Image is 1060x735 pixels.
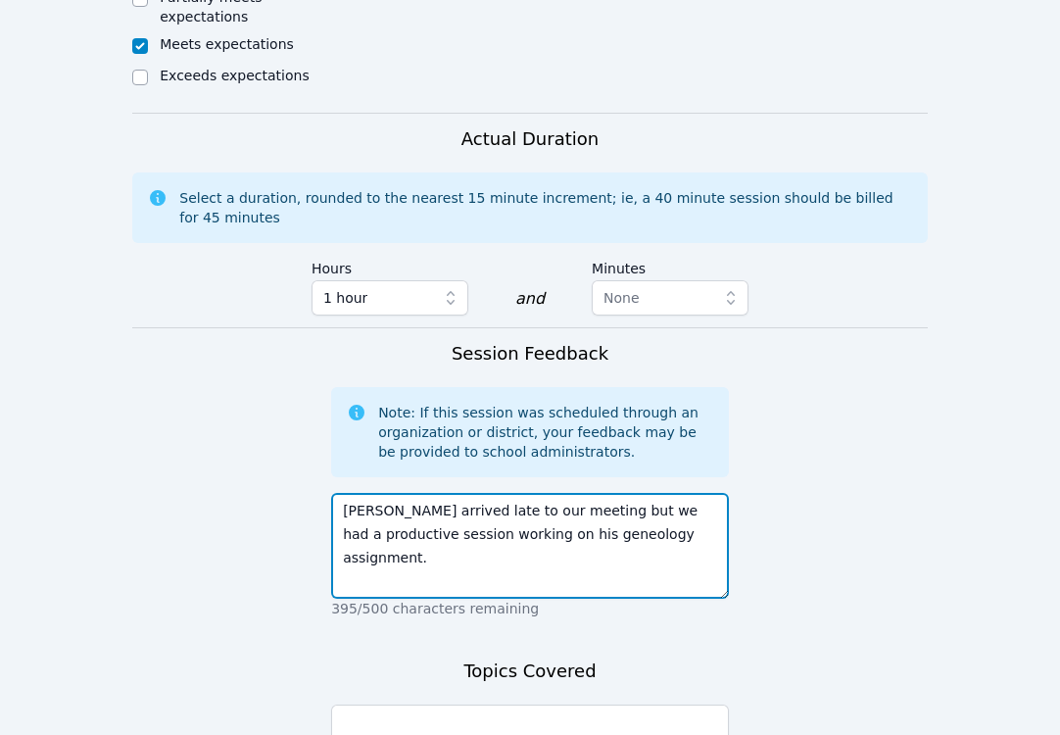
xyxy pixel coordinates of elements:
span: None [603,290,640,306]
label: Exceeds expectations [160,68,309,83]
textarea: [PERSON_NAME] arrived late to our meeting but we had a productive session working on his geneolog... [331,493,729,599]
h3: Actual Duration [461,125,599,153]
p: 395/500 characters remaining [331,599,729,618]
button: 1 hour [312,280,468,316]
span: 1 hour [323,286,367,310]
label: Hours [312,251,468,280]
button: None [592,280,748,316]
div: and [515,287,545,311]
div: Note: If this session was scheduled through an organization or district, your feedback may be be ... [378,403,713,462]
label: Meets expectations [160,36,294,52]
div: Select a duration, rounded to the nearest 15 minute increment; ie, a 40 minute session should be ... [179,188,912,227]
h3: Session Feedback [452,340,608,367]
h3: Topics Covered [463,658,596,685]
label: Minutes [592,251,748,280]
